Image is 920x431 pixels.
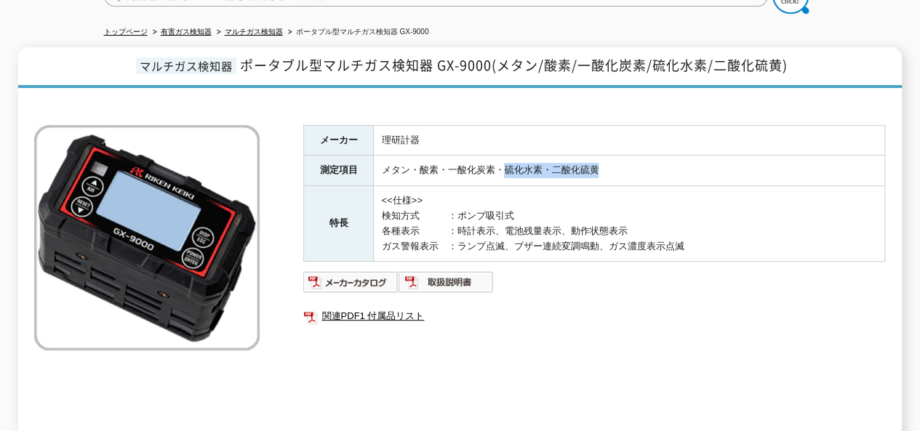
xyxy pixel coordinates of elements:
td: <<仕様>> 検知方式 ：ポンプ吸引式 各種表示 ：時計表示、電池残量表示、動作状態表示 ガス警報表示 ：ランプ点滅、ブザー連続変調鳴動、ガス濃度表示点滅 [374,186,885,262]
img: 取扱説明書 [399,270,494,294]
th: 測定項目 [304,156,374,186]
a: メーカーカタログ [303,281,399,291]
a: マルチガス検知器 [225,28,283,36]
a: 取扱説明書 [399,281,494,291]
a: トップページ [104,28,148,36]
span: ポータブル型マルチガス検知器 GX-9000(メタン/酸素/一酸化炭素/硫化水素/二酸化硫黄) [240,55,788,75]
th: 特長 [304,186,374,262]
img: メーカーカタログ [303,270,399,294]
li: ポータブル型マルチガス検知器 GX-9000 [285,25,429,40]
td: メタン・酸素・一酸化炭素・硫化水素・二酸化硫黄 [374,156,885,186]
a: 有害ガス検知器 [161,28,212,36]
img: ポータブル型マルチガス検知器 GX-9000 [34,125,260,350]
th: メーカー [304,125,374,156]
td: 理研計器 [374,125,885,156]
a: 関連PDF1 付属品リスト [303,307,885,326]
span: マルチガス検知器 [136,57,236,74]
